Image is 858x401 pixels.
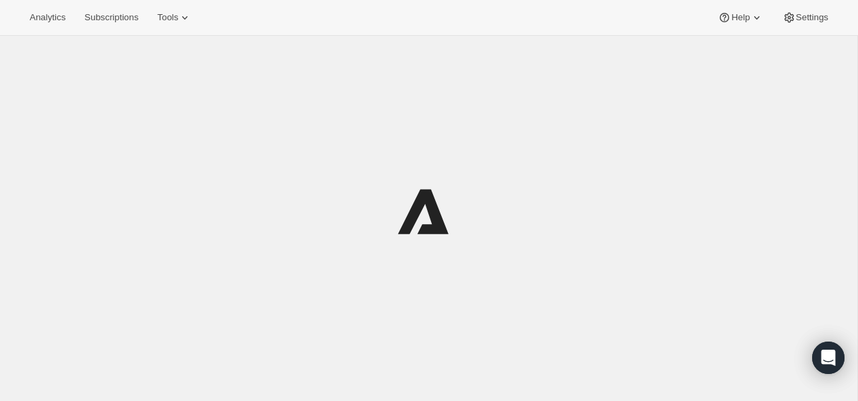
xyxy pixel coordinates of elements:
button: Subscriptions [76,8,146,27]
span: Help [731,12,749,23]
span: Analytics [30,12,65,23]
button: Analytics [22,8,74,27]
div: Open Intercom Messenger [812,342,845,374]
span: Tools [157,12,178,23]
span: Settings [796,12,828,23]
button: Settings [774,8,836,27]
button: Help [710,8,771,27]
button: Tools [149,8,200,27]
span: Subscriptions [84,12,138,23]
